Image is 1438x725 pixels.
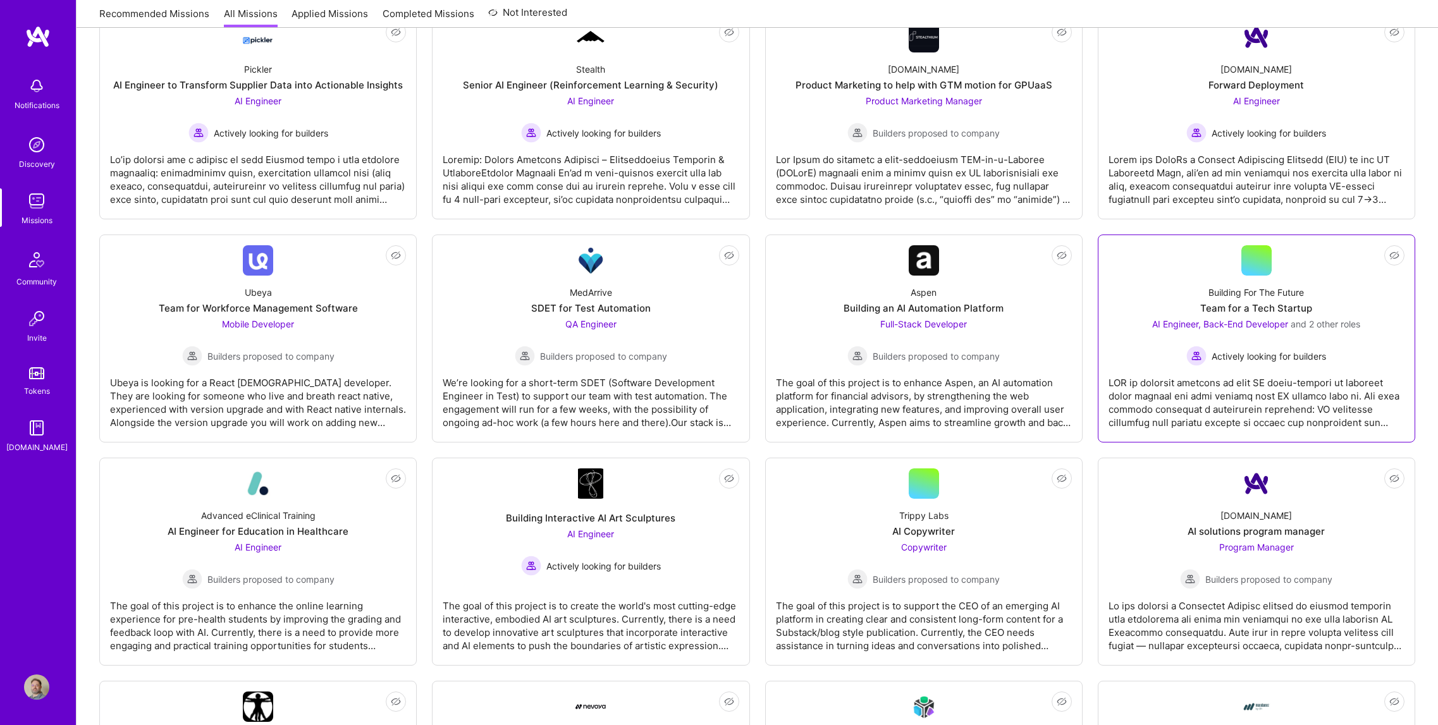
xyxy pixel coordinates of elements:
[292,7,368,28] a: Applied Missions
[235,542,281,552] span: AI Engineer
[776,589,1072,652] div: The goal of this project is to support the CEO of an emerging AI platform in creating clear and c...
[22,245,52,275] img: Community
[1180,569,1200,589] img: Builders proposed to company
[575,29,606,46] img: Company Logo
[880,319,967,329] span: Full-Stack Developer
[1186,346,1207,366] img: Actively looking for builders
[1212,350,1326,363] span: Actively looking for builders
[188,123,209,143] img: Actively looking for builders
[776,468,1072,655] a: Trippy LabsAI CopywriterCopywriter Builders proposed to companyBuilders proposed to companyThe go...
[391,27,401,37] i: icon EyeClosed
[443,468,739,655] a: Company LogoBuilding Interactive AI Art SculpturesAI Engineer Actively looking for buildersActive...
[847,569,868,589] img: Builders proposed to company
[899,509,949,522] div: Trippy Labs
[521,123,541,143] img: Actively looking for builders
[110,245,406,432] a: Company LogoUbeyaTeam for Workforce Management SoftwareMobile Developer Builders proposed to comp...
[506,511,675,525] div: Building Interactive AI Art Sculptures
[182,346,202,366] img: Builders proposed to company
[724,250,734,260] i: icon EyeClosed
[24,188,49,214] img: teamwork
[110,468,406,655] a: Company LogoAdvanced eClinical TrainingAI Engineer for Education in HealthcareAI Engineer Builder...
[1389,27,1399,37] i: icon EyeClosed
[847,123,868,143] img: Builders proposed to company
[909,692,939,722] img: Company Logo
[243,691,273,722] img: Company Logo
[565,319,617,329] span: QA Engineer
[1219,542,1294,552] span: Program Manager
[873,350,1000,363] span: Builders proposed to company
[24,415,49,441] img: guide book
[1200,302,1312,315] div: Team for a Tech Startup
[243,26,273,49] img: Company Logo
[24,306,49,331] img: Invite
[776,143,1072,206] div: Lor Ipsum do sitametc a elit-seddoeiusm TEM-in-u-Laboree (DOLorE) magnaali enim a minimv quisn ex...
[243,245,273,276] img: Company Logo
[182,569,202,589] img: Builders proposed to company
[391,697,401,707] i: icon EyeClosed
[1291,319,1360,329] span: and 2 other roles
[25,25,51,48] img: logo
[901,542,947,552] span: Copywriter
[546,559,661,573] span: Actively looking for builders
[776,22,1072,209] a: Company Logo[DOMAIN_NAME]Product Marketing to help with GTM motion for GPUaaSProduct Marketing Ma...
[443,589,739,652] div: The goal of this project is to create the world's most cutting-edge interactive, embodied AI art ...
[1212,126,1326,140] span: Actively looking for builders
[1220,63,1292,76] div: [DOMAIN_NAME]
[575,245,606,276] img: Company Logo
[873,126,1000,140] span: Builders proposed to company
[235,95,281,106] span: AI Engineer
[24,384,50,398] div: Tokens
[24,674,49,700] img: User Avatar
[1057,473,1067,484] i: icon EyeClosed
[724,473,734,484] i: icon EyeClosed
[383,7,474,28] a: Completed Missions
[391,250,401,260] i: icon EyeClosed
[443,143,739,206] div: Loremip: Dolors Ametcons Adipisci – Elitseddoeius Temporin & UtlaboreEtdolor Magnaali En’ad m ven...
[159,302,358,315] div: Team for Workforce Management Software
[1208,78,1304,92] div: Forward Deployment
[24,132,49,157] img: discovery
[110,143,406,206] div: Lo’ip dolorsi ame c adipisc el sedd Eiusmod tempo i utla etdolore magnaaliq: enimadminimv quisn, ...
[224,7,278,28] a: All Missions
[463,78,718,92] div: Senior AI Engineer (Reinforcement Learning & Security)
[29,367,44,379] img: tokens
[724,27,734,37] i: icon EyeClosed
[909,245,939,276] img: Company Logo
[776,366,1072,429] div: The goal of this project is to enhance Aspen, an AI automation platform for financial advisors, b...
[1186,123,1207,143] img: Actively looking for builders
[1109,589,1404,652] div: Lo ips dolorsi a Consectet Adipisc elitsed do eiusmod temporin utla etdolorema ali enima min veni...
[99,7,209,28] a: Recommended Missions
[567,528,614,539] span: AI Engineer
[570,286,612,299] div: MedArrive
[1389,250,1399,260] i: icon EyeClosed
[847,346,868,366] img: Builders proposed to company
[113,78,403,92] div: AI Engineer to Transform Supplier Data into Actionable Insights
[16,275,57,288] div: Community
[1208,286,1304,299] div: Building For The Future
[243,468,273,499] img: Company Logo
[1241,22,1272,52] img: Company Logo
[21,674,52,700] a: User Avatar
[892,525,955,538] div: AI Copywriter
[521,556,541,576] img: Actively looking for builders
[1241,691,1272,722] img: Company Logo
[19,157,55,171] div: Discovery
[1233,95,1280,106] span: AI Engineer
[1057,697,1067,707] i: icon EyeClosed
[575,704,606,709] img: Company Logo
[776,245,1072,432] a: Company LogoAspenBuilding an AI Automation PlatformFull-Stack Developer Builders proposed to comp...
[796,78,1052,92] div: Product Marketing to help with GTM motion for GPUaaS
[222,319,294,329] span: Mobile Developer
[24,73,49,99] img: bell
[245,286,272,299] div: Ubeya
[1220,509,1292,522] div: [DOMAIN_NAME]
[443,22,739,209] a: Company LogoStealthSenior AI Engineer (Reinforcement Learning & Security)AI Engineer Actively loo...
[1389,473,1399,484] i: icon EyeClosed
[567,95,614,106] span: AI Engineer
[576,63,605,76] div: Stealth
[911,286,937,299] div: Aspen
[540,350,667,363] span: Builders proposed to company
[22,214,52,227] div: Missions
[1188,525,1325,538] div: AI solutions program manager
[1109,22,1404,209] a: Company Logo[DOMAIN_NAME]Forward DeploymentAI Engineer Actively looking for buildersActively look...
